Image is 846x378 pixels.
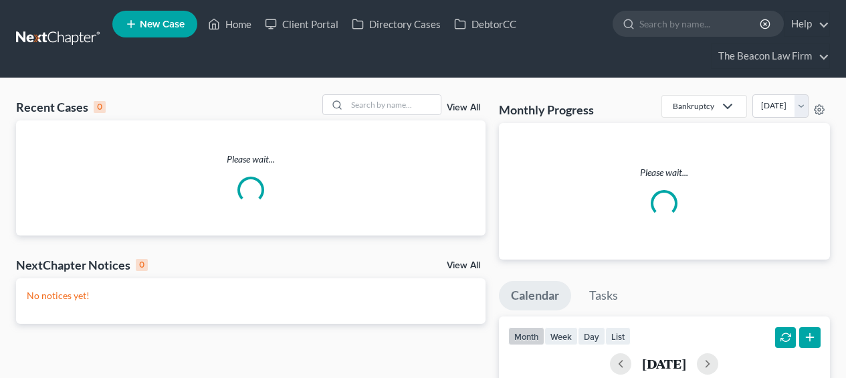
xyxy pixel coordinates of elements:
a: Directory Cases [345,12,447,36]
button: week [544,327,578,345]
p: Please wait... [510,166,819,179]
p: No notices yet! [27,289,475,302]
a: Tasks [577,281,630,310]
div: Recent Cases [16,99,106,115]
input: Search by name... [639,11,762,36]
div: 0 [94,101,106,113]
a: DebtorCC [447,12,523,36]
a: View All [447,261,480,270]
div: NextChapter Notices [16,257,148,273]
button: month [508,327,544,345]
a: View All [447,103,480,112]
h2: [DATE] [642,357,686,371]
a: Home [201,12,258,36]
button: list [605,327,631,345]
a: The Beacon Law Firm [712,44,829,68]
input: Search by name... [347,95,441,114]
div: 0 [136,259,148,271]
a: Help [784,12,829,36]
a: Client Portal [258,12,345,36]
span: New Case [140,19,185,29]
h3: Monthly Progress [499,102,594,118]
div: Bankruptcy [673,100,714,112]
a: Calendar [499,281,571,310]
p: Please wait... [16,153,486,166]
button: day [578,327,605,345]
